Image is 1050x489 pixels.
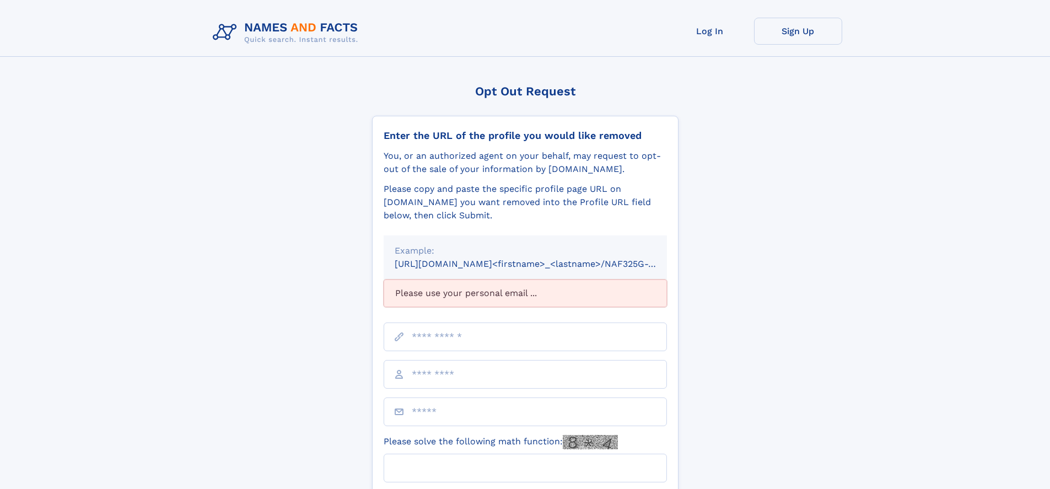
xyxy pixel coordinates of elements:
div: Enter the URL of the profile you would like removed [384,130,667,142]
div: Please use your personal email ... [384,280,667,307]
a: Log In [666,18,754,45]
small: [URL][DOMAIN_NAME]<firstname>_<lastname>/NAF325G-xxxxxxxx [395,259,688,269]
a: Sign Up [754,18,842,45]
img: Logo Names and Facts [208,18,367,47]
div: Example: [395,244,656,257]
label: Please solve the following math function: [384,435,618,449]
div: Please copy and paste the specific profile page URL on [DOMAIN_NAME] you want removed into the Pr... [384,182,667,222]
div: You, or an authorized agent on your behalf, may request to opt-out of the sale of your informatio... [384,149,667,176]
div: Opt Out Request [372,84,679,98]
